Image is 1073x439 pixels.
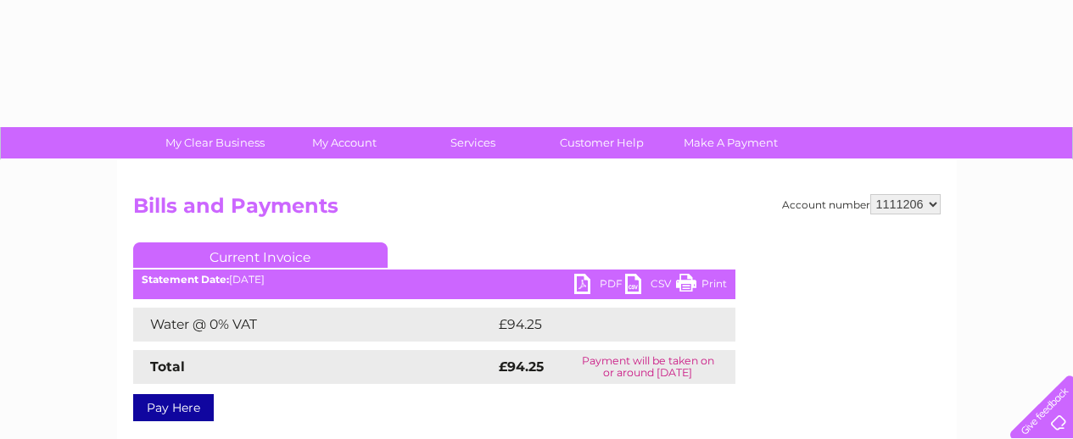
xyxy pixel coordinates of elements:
[532,127,672,158] a: Customer Help
[403,127,543,158] a: Services
[142,273,229,286] b: Statement Date:
[574,274,625,298] a: PDF
[133,308,495,342] td: Water @ 0% VAT
[133,242,388,268] a: Current Invoice
[495,308,701,342] td: £94.25
[499,358,544,375] strong: £94.25
[145,127,285,158] a: My Clear Business
[561,350,735,384] td: Payment will be taken on or around [DATE]
[782,194,941,214] div: Account number
[274,127,414,158] a: My Account
[133,274,735,286] div: [DATE]
[661,127,801,158] a: Make A Payment
[676,274,727,298] a: Print
[133,394,214,421] a: Pay Here
[150,358,185,375] strong: Total
[625,274,676,298] a: CSV
[133,194,941,226] h2: Bills and Payments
